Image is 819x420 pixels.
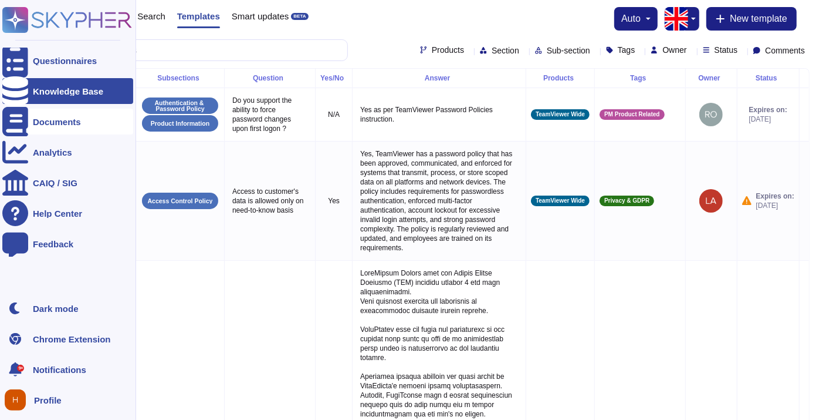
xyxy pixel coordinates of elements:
span: [DATE] [756,201,794,210]
a: CAIQ / SIG [2,170,133,196]
span: Status [715,46,738,54]
span: New template [730,14,787,23]
span: TeamViewer Wide [536,112,585,117]
div: Status [742,75,794,82]
a: Documents [2,109,133,135]
div: CAIQ / SIG [33,179,77,187]
div: Yes/No [320,75,347,82]
div: Chrome Extension [33,335,111,344]
span: Owner [662,46,686,54]
p: Access to customer's data is allowed only on need-to-know basis [229,184,310,218]
span: PM Product Related [604,112,659,117]
p: Authentication & Password Policy [146,100,214,112]
span: TeamViewer Wide [536,198,585,204]
span: Products [432,46,464,54]
button: auto [621,14,651,23]
div: Question [229,75,310,82]
span: Smart updates [232,12,289,21]
p: Yes as per TeamViewer Password Policies instruction. [357,102,521,127]
div: Knowledge Base [33,87,103,96]
a: Help Center [2,200,133,226]
span: Expires on: [749,105,787,115]
div: Documents [33,117,81,126]
div: Answer [357,75,521,82]
input: Search by keywords [46,40,347,61]
p: Yes [320,196,347,206]
a: Chrome Extension [2,326,133,352]
p: N/A [320,110,347,119]
p: Access Control Policy [148,198,213,204]
span: Templates [177,12,220,21]
span: Section [492,46,519,55]
span: [DATE] [749,115,787,124]
span: Profile [34,396,62,405]
a: Analytics [2,139,133,165]
p: Yes, TeamViewer has a password policy that has been approved, communicated, and enforced for syst... [357,146,521,256]
div: Questionnaires [33,56,97,65]
button: user [2,387,34,413]
div: Feedback [33,240,73,248]
span: Privacy & GDPR [604,198,649,204]
span: Expires on: [756,191,794,201]
div: Owner [691,75,732,82]
div: Dark mode [33,304,79,313]
div: Subsections [141,75,219,82]
img: user [5,389,26,411]
img: en [665,7,688,31]
div: BETA [291,13,308,20]
span: Search [137,12,165,21]
span: Tags [618,46,635,54]
div: Help Center [33,209,82,218]
div: 9+ [17,365,24,372]
div: Tags [600,75,680,82]
span: Sub-section [547,46,590,55]
button: New template [706,7,797,31]
a: Knowledge Base [2,78,133,104]
div: Products [531,75,590,82]
p: Do you support the ability to force password changes upon first logon ? [229,93,310,136]
img: user [699,103,723,126]
p: Product Information [151,120,209,127]
span: Comments [765,46,805,55]
img: user [699,189,723,213]
a: Feedback [2,231,133,257]
span: auto [621,14,641,23]
span: Notifications [33,365,86,374]
div: Analytics [33,148,72,157]
a: Questionnaires [2,48,133,73]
